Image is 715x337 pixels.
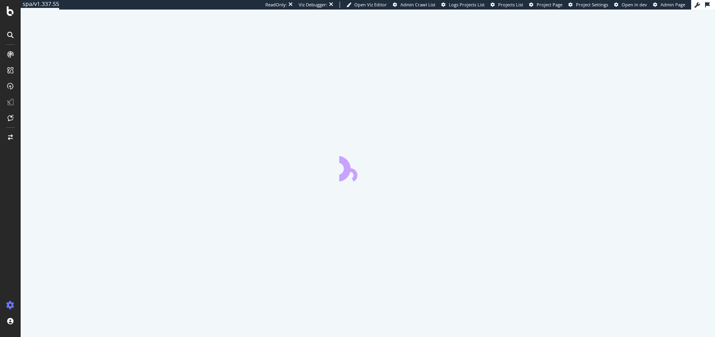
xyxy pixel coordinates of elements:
[529,2,562,8] a: Project Page
[622,2,647,8] span: Open in dev
[491,2,523,8] a: Projects List
[661,2,685,8] span: Admin Page
[265,2,287,8] div: ReadOnly:
[400,2,435,8] span: Admin Crawl List
[568,2,608,8] a: Project Settings
[393,2,435,8] a: Admin Crawl List
[498,2,523,8] span: Projects List
[614,2,647,8] a: Open in dev
[449,2,485,8] span: Logs Projects List
[299,2,327,8] div: Viz Debugger:
[339,153,396,181] div: animation
[576,2,608,8] span: Project Settings
[653,2,685,8] a: Admin Page
[346,2,387,8] a: Open Viz Editor
[537,2,562,8] span: Project Page
[441,2,485,8] a: Logs Projects List
[354,2,387,8] span: Open Viz Editor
